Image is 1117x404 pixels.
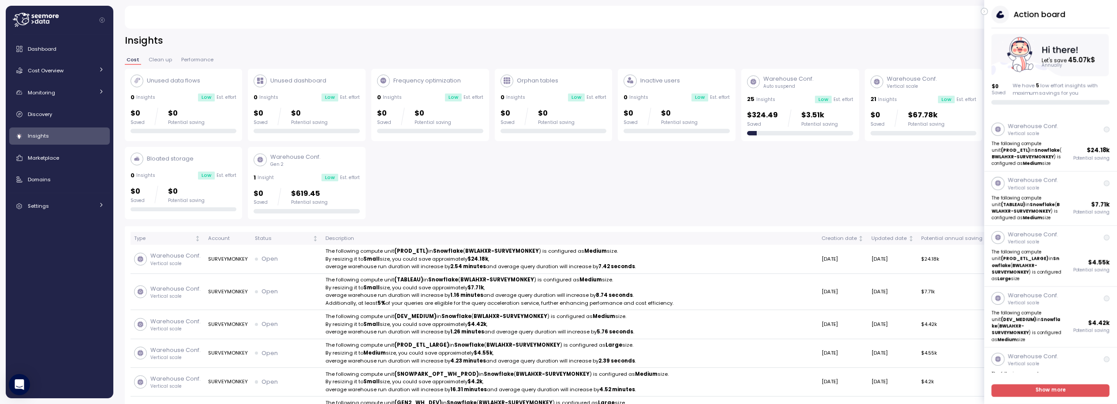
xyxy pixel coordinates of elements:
[194,236,201,242] div: Not sorted
[291,188,328,200] p: $619.45
[501,93,504,102] p: 0
[1042,63,1063,68] text: Annually
[445,94,462,101] div: Low
[1008,131,1058,137] p: Vertical scale
[150,355,201,361] p: Vertical scale
[325,299,814,307] p: Additionally, at least of your queries are eligible for the query acceleration service, further e...
[818,310,868,339] td: [DATE]
[259,94,278,101] p: Insights
[870,95,876,104] p: 21
[204,310,251,339] td: SURVEYMONKEY
[312,236,318,242] div: Not sorted
[363,255,380,262] strong: Small
[147,154,194,163] p: Bloated storage
[321,94,338,101] div: Low
[262,254,278,263] p: Open
[506,94,525,101] p: Insights
[1008,122,1058,131] p: Warehouse Conf.
[262,378,278,386] p: Open
[28,45,56,52] span: Dashboard
[450,386,487,393] strong: 16.31 minutes
[394,276,423,283] strong: (TABLEAU)
[9,149,110,167] a: Marketplace
[325,386,814,394] p: average warehouse run duration will increase by and average query duration will increase by .
[467,284,484,291] strong: $7.71k
[131,171,134,180] p: 0
[204,274,251,310] td: SURVEYMONKEY
[870,109,885,121] p: $0
[325,328,814,336] p: average warehouse run duration will increase by and average query duration will increase by .
[254,199,268,206] div: Saved
[868,310,918,339] td: [DATE]
[460,276,534,283] strong: BWLAHXR-SURVEYMONKEY
[377,108,391,120] p: $0
[918,368,994,397] td: $4.2k
[125,34,163,47] h2: Insights
[992,317,1061,329] strong: Snowflake
[1001,202,1026,207] strong: (TABLEAU)
[134,235,194,243] div: Type
[858,236,864,242] div: Not sorted
[325,263,814,271] p: average warehouse run duration will increase by and average query duration will increase by .
[168,120,205,126] div: Potential saving
[1001,317,1037,322] strong: (DEV_MEDIUM)
[1088,258,1110,267] p: $ 4.55k
[28,202,49,209] span: Settings
[908,121,945,127] div: Potential saving
[131,186,145,198] p: $0
[204,339,251,368] td: SURVEYMONKEY
[325,247,814,255] p: The following compute unit in ( ) is configured as size.
[661,120,698,126] div: Potential saving
[150,317,201,326] p: Warehouse Conf.
[9,105,110,123] a: Discovery
[818,232,868,245] th: Creation dateNot sorted
[1008,352,1058,361] p: Warehouse Conf.
[415,120,451,126] div: Potential saving
[992,310,1063,343] p: The following compute unit in ( ) is configured as size
[150,374,201,383] p: Warehouse Conf.
[325,378,814,386] p: By resizing it to size, you could save approximately ,
[918,310,994,339] td: $4.42k
[984,117,1117,172] a: Warehouse Conf.Vertical scaleThe following compute unit(PROD_ETL)inSnowflake(BWLAHXR-SURVEYMONKEY...
[340,175,360,181] p: Est. effort
[992,195,1063,221] p: The following compute unit in ( ) is configured as size
[593,313,615,320] strong: Medium
[150,346,201,355] p: Warehouse Conf.
[598,357,635,364] strong: 2.39 seconds
[254,108,268,120] p: $0
[1008,176,1058,185] p: Warehouse Conf.
[441,313,471,320] strong: Snowflake
[587,94,606,101] p: Est. effort
[9,197,110,215] a: Settings
[325,349,814,357] p: By resizing it to size, you could save approximately ,
[149,57,172,62] span: Clean up
[629,94,648,101] p: Insights
[270,161,321,168] p: Gen 2
[597,328,633,335] strong: 5.76 seconds
[217,172,236,179] p: Est. effort
[325,313,814,321] p: The following compute unit in ( ) is configured as size.
[501,120,515,126] div: Saved
[9,84,110,101] a: Monitoring
[363,349,386,356] strong: Medium
[501,108,515,120] p: $0
[131,108,145,120] p: $0
[918,274,994,310] td: $7.71k
[568,94,585,101] div: Low
[321,174,338,182] div: Low
[9,374,30,395] div: Open Intercom Messenger
[992,323,1029,336] strong: BWLAHXR-SURVEYMONKEY
[822,235,857,243] div: Creation date
[270,153,321,161] p: Warehouse Conf.
[150,383,201,389] p: Vertical scale
[598,263,635,270] strong: 7.42 seconds
[28,132,49,139] span: Insights
[984,287,1117,348] a: Warehouse Conf.Vertical scaleThe following compute unit(DEV_MEDIUM)inSnowflake(BWLAHXR-SURVEYMONK...
[868,368,918,397] td: [DATE]
[1088,319,1110,328] p: $ 4.42k
[1008,300,1058,306] p: Vertical scale
[640,76,680,85] p: Inactive users
[127,57,139,62] span: Cost
[992,256,1060,268] strong: Snowflake
[393,76,461,85] p: Frequency optimization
